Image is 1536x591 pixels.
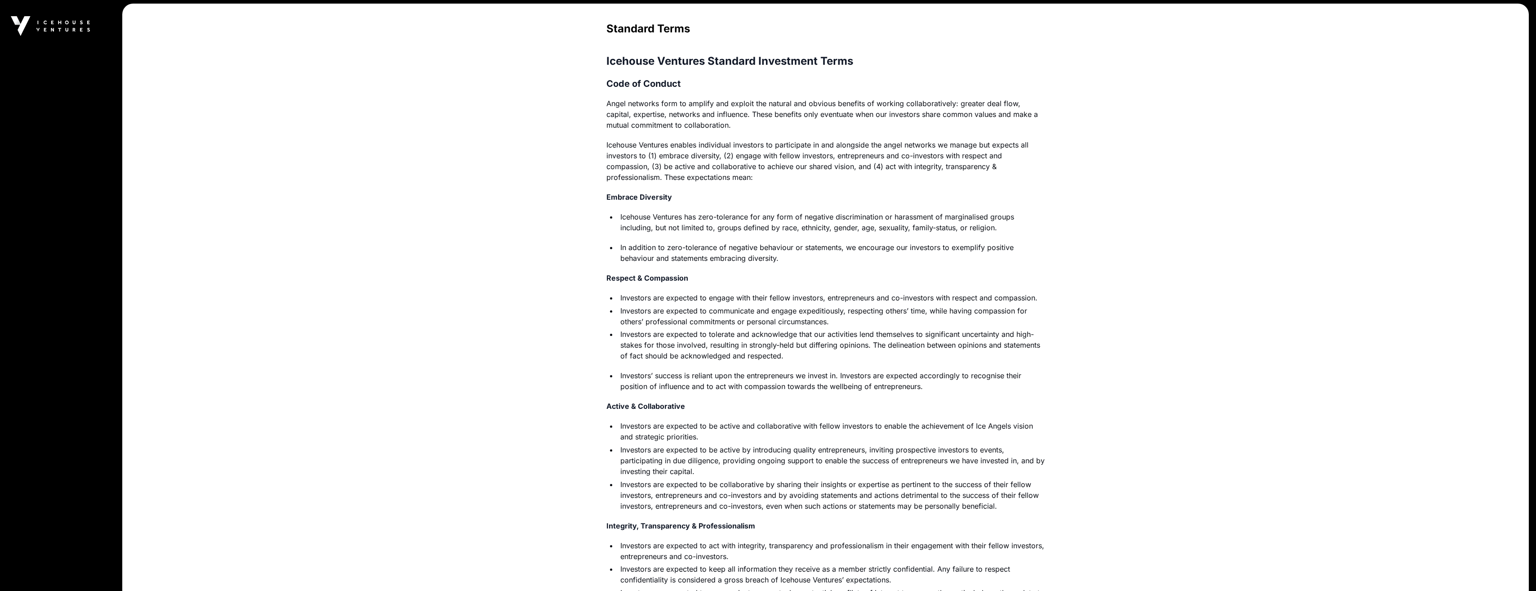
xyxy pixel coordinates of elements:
li: Investors are expected to be active by introducing quality entrepreneurs, inviting prospective in... [618,444,1045,477]
li: Investors are expected to engage with their fellow investors, entrepreneurs and co-investors with... [618,292,1045,303]
h3: Code of Conduct [606,77,1045,90]
h2: Standard Terms [606,22,1045,36]
p: Angel networks form to amplify and exploit the natural and obvious benefits of working collaborat... [606,98,1045,130]
li: Investors are expected to tolerate and acknowledge that our activities lend themselves to signifi... [618,329,1045,361]
strong: Active & Collaborative [606,402,685,411]
p: Icehouse Ventures enables individual investors to participate in and alongside the angel networks... [606,139,1045,183]
img: Icehouse Ventures Logo [11,16,90,36]
li: Icehouse Ventures has zero-tolerance for any form of negative discrimination or harassment of mar... [618,211,1045,233]
strong: Embrace Diversity [606,193,672,201]
li: Investors are expected to be active and collaborative with fellow investors to enable the achieve... [618,421,1045,442]
li: Investors’ success is reliant upon the entrepreneurs we invest in. Investors are expected accordi... [618,370,1045,392]
strong: Respect & Compassion [606,273,688,282]
li: In addition to zero-tolerance of negative behaviour or statements, we encourage our investors to ... [618,242,1045,264]
h2: Icehouse Ventures Standard Investment Terms [606,54,1045,68]
li: Investors are expected to communicate and engage expeditiously, respecting others’ time, while ha... [618,305,1045,327]
strong: Integrity, Transparency & Professionalism [606,521,755,530]
li: Investors are expected to be collaborative by sharing their insights or expertise as pertinent to... [618,479,1045,511]
li: Investors are expected to keep all information they receive as a member strictly confidential. An... [618,564,1045,585]
li: Investors are expected to act with integrity, transparency and professionalism in their engagemen... [618,540,1045,562]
